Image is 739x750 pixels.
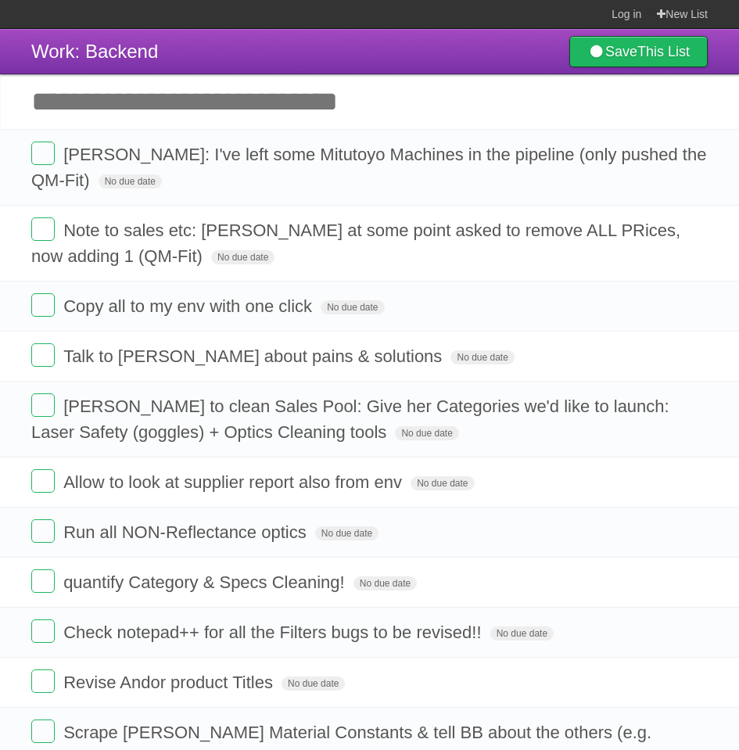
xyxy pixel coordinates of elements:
span: No due date [490,626,554,641]
span: No due date [99,174,162,188]
span: [PERSON_NAME] to clean Sales Pool: Give her Categories we'd like to launch: Laser Safety (goggles... [31,397,669,442]
span: No due date [211,250,274,264]
label: Done [31,393,55,417]
span: No due date [395,426,458,440]
label: Done [31,469,55,493]
span: Run all NON-Reflectance optics [63,522,310,542]
a: SaveThis List [569,36,708,67]
label: Done [31,719,55,743]
span: No due date [282,676,345,691]
span: Allow to look at supplier report also from env [63,472,406,492]
span: No due date [353,576,417,590]
span: Revise Andor product Titles [63,673,277,692]
b: This List [637,44,690,59]
label: Done [31,293,55,317]
span: Work: Backend [31,41,158,62]
label: Done [31,519,55,543]
span: No due date [315,526,378,540]
span: Talk to [PERSON_NAME] about pains & solutions [63,346,446,366]
span: No due date [321,300,384,314]
label: Done [31,217,55,241]
label: Done [31,343,55,367]
span: Copy all to my env with one click [63,296,316,316]
span: [PERSON_NAME]: I've left some Mitutoyo Machines in the pipeline (only pushed the QM-Fit) [31,145,706,190]
span: Note to sales etc: [PERSON_NAME] at some point asked to remove ALL PRices, now adding 1 (QM-Fit) [31,221,680,266]
label: Done [31,669,55,693]
span: quantify Category & Specs Cleaning! [63,572,349,592]
span: No due date [450,350,514,364]
label: Done [31,569,55,593]
label: Done [31,142,55,165]
label: Done [31,619,55,643]
span: Check notepad++ for all the Filters bugs to be revised!! [63,623,485,642]
span: No due date [411,476,474,490]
